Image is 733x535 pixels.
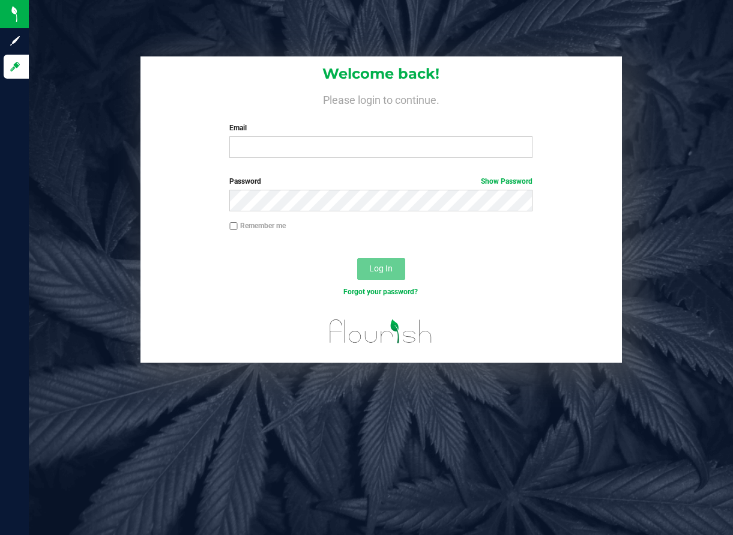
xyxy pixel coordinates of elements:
label: Remember me [229,220,286,231]
inline-svg: Sign up [9,35,21,47]
img: flourish_logo.svg [321,310,441,353]
button: Log In [357,258,405,280]
h4: Please login to continue. [140,91,622,106]
a: Show Password [481,177,532,186]
a: Forgot your password? [343,288,418,296]
h1: Welcome back! [140,66,622,82]
input: Remember me [229,222,238,231]
span: Log In [369,264,393,273]
span: Password [229,177,261,186]
label: Email [229,122,532,133]
inline-svg: Log in [9,61,21,73]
